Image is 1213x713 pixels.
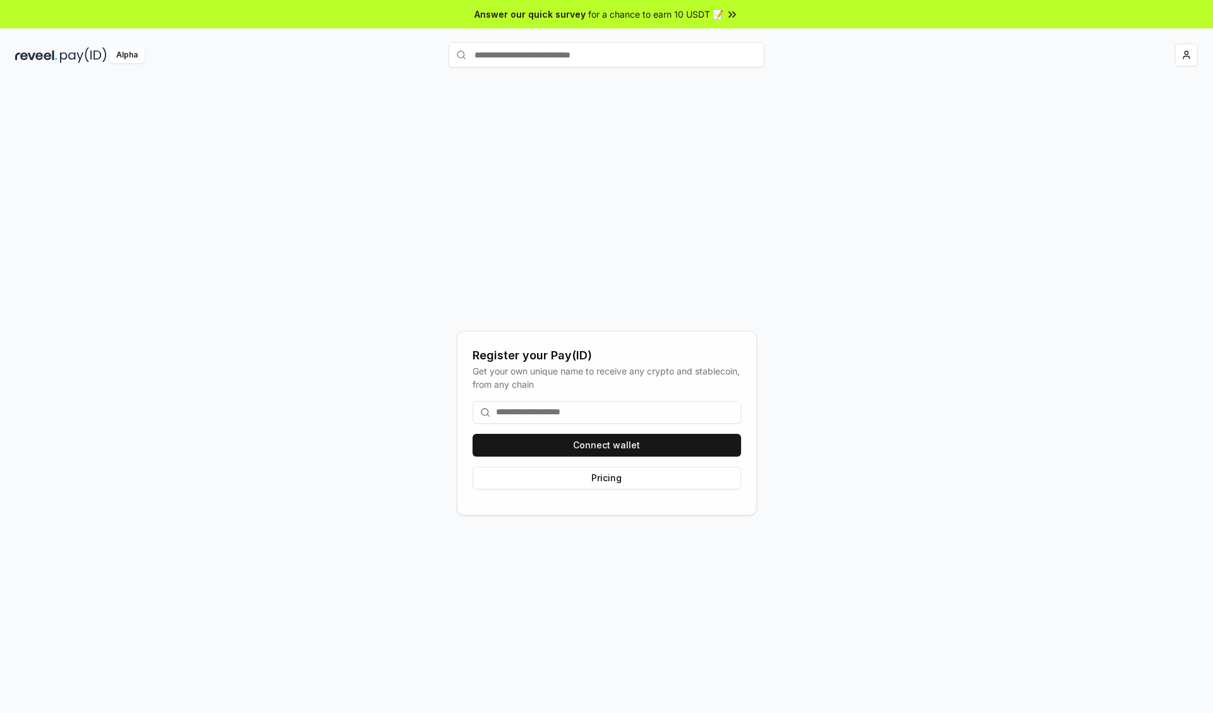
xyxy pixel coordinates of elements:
span: Answer our quick survey [474,8,586,21]
button: Connect wallet [473,434,741,457]
button: Pricing [473,467,741,489]
img: pay_id [60,47,107,63]
img: reveel_dark [15,47,57,63]
div: Register your Pay(ID) [473,347,741,364]
span: for a chance to earn 10 USDT 📝 [588,8,723,21]
div: Alpha [109,47,145,63]
div: Get your own unique name to receive any crypto and stablecoin, from any chain [473,364,741,391]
